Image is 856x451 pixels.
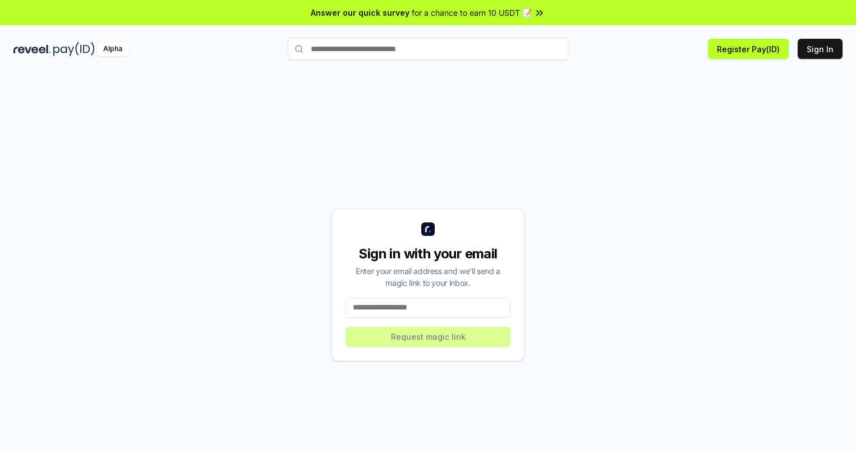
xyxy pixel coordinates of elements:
div: Enter your email address and we’ll send a magic link to your inbox. [346,265,510,289]
div: Alpha [97,42,128,56]
span: for a chance to earn 10 USDT 📝 [412,7,532,19]
img: logo_small [421,222,435,236]
img: pay_id [53,42,95,56]
button: Register Pay(ID) [708,39,789,59]
div: Sign in with your email [346,245,510,263]
span: Answer our quick survey [311,7,409,19]
button: Sign In [798,39,843,59]
img: reveel_dark [13,42,51,56]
